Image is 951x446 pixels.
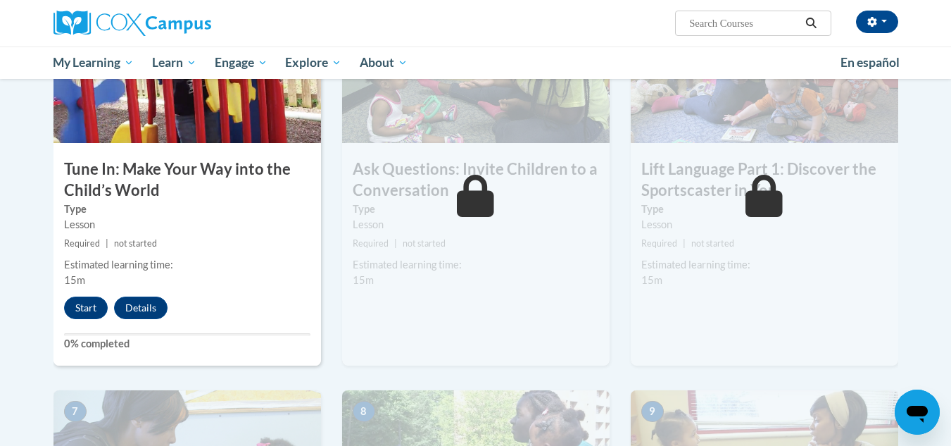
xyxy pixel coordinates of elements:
[64,274,85,286] span: 15m
[631,159,898,202] h3: Lift Language Part 1: Discover the Sportscaster in You
[394,238,397,249] span: |
[351,47,417,79] a: About
[53,54,134,71] span: My Learning
[641,202,888,217] label: Type
[64,202,310,217] label: Type
[64,336,310,352] label: 0% completed
[285,54,341,71] span: Explore
[64,238,100,249] span: Required
[641,238,677,249] span: Required
[353,202,599,217] label: Type
[114,238,157,249] span: not started
[53,11,321,36] a: Cox Campus
[44,47,144,79] a: My Learning
[360,54,408,71] span: About
[353,401,375,422] span: 8
[353,274,374,286] span: 15m
[691,238,734,249] span: not started
[840,55,900,70] span: En español
[641,217,888,233] div: Lesson
[53,159,321,202] h3: Tune In: Make Your Way into the Child’s World
[641,274,662,286] span: 15m
[353,257,599,273] div: Estimated learning time:
[206,47,277,79] a: Engage
[114,297,168,319] button: Details
[641,257,888,273] div: Estimated learning time:
[353,217,599,233] div: Lesson
[895,390,940,435] iframe: Button to launch messaging window
[106,238,108,249] span: |
[683,238,686,249] span: |
[641,401,664,422] span: 9
[800,15,821,32] button: Search
[403,238,446,249] span: not started
[64,297,108,319] button: Start
[688,15,800,32] input: Search Courses
[64,401,87,422] span: 7
[32,47,919,79] div: Main menu
[53,11,211,36] img: Cox Campus
[276,47,351,79] a: Explore
[64,217,310,233] div: Lesson
[342,159,610,202] h3: Ask Questions: Invite Children to a Conversation
[353,238,389,249] span: Required
[64,257,310,273] div: Estimated learning time:
[152,54,196,71] span: Learn
[831,48,909,78] a: En español
[143,47,206,79] a: Learn
[215,54,267,71] span: Engage
[856,11,898,33] button: Account Settings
